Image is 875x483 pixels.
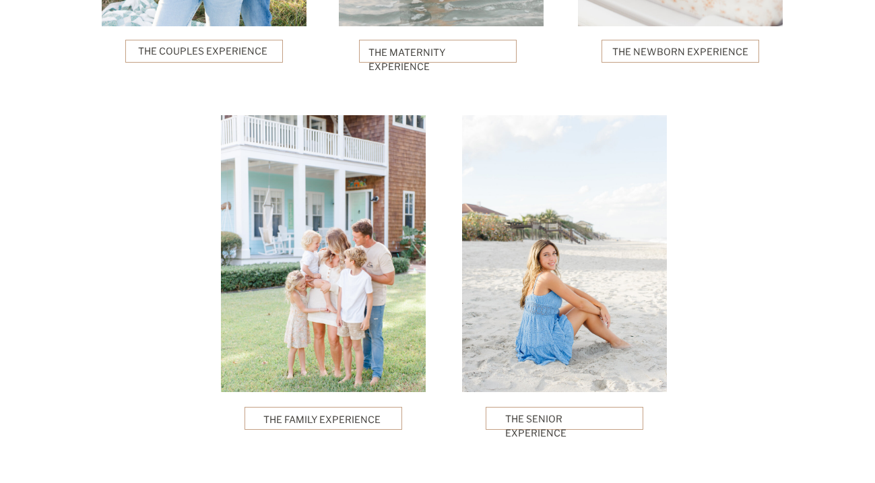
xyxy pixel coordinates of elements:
[368,45,508,58] a: The Maternity Experience
[263,412,383,425] a: The Family Experience
[612,44,749,59] a: The Newborn Experience
[505,412,624,425] a: The Senior Experience
[138,44,271,59] a: The Couples Experience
